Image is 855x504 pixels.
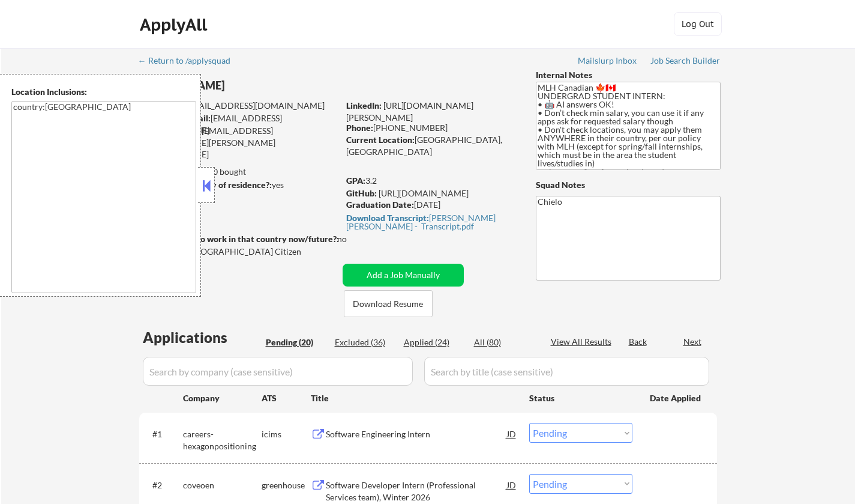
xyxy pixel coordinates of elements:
[262,428,311,440] div: icims
[326,428,507,440] div: Software Engineering Intern
[424,357,709,386] input: Search by title (case sensitive)
[143,330,262,345] div: Applications
[143,357,413,386] input: Search by company (case sensitive)
[404,336,464,348] div: Applied (24)
[346,100,473,123] a: [URL][DOMAIN_NAME][PERSON_NAME]
[311,392,518,404] div: Title
[346,134,516,157] div: [GEOGRAPHIC_DATA], [GEOGRAPHIC_DATA]
[674,12,722,36] button: Log Out
[335,336,395,348] div: Excluded (36)
[346,135,415,145] strong: Current Location:
[262,479,311,491] div: greenhouse
[140,112,338,136] div: [EMAIL_ADDRESS][DOMAIN_NAME]
[138,56,242,68] a: ← Return to /applysquad
[139,179,335,191] div: yes
[578,56,638,68] a: Mailslurp Inbox
[346,199,516,211] div: [DATE]
[346,214,513,231] div: [PERSON_NAME] [PERSON_NAME] - Transcript.pdf
[346,213,429,223] strong: Download Transcript:
[683,336,703,348] div: Next
[506,474,518,496] div: JD
[139,166,338,178] div: 24 sent / 200 bought
[578,56,638,65] div: Mailslurp Inbox
[139,246,342,258] div: Yes, I am a [DEMOGRAPHIC_DATA] Citizen
[346,213,513,231] a: Download Transcript:[PERSON_NAME] [PERSON_NAME] - Transcript.pdf
[379,188,469,198] a: [URL][DOMAIN_NAME]
[650,392,703,404] div: Date Applied
[536,179,721,191] div: Squad Notes
[326,479,507,503] div: Software Developer Intern (Professional Services team), Winter 2026
[346,175,518,187] div: 3.2
[183,479,262,491] div: coveoen
[139,125,338,160] div: [EMAIL_ADDRESS][DOMAIN_NAME][PERSON_NAME][DOMAIN_NAME]
[139,78,386,93] div: [PERSON_NAME]
[152,479,173,491] div: #2
[138,56,242,65] div: ← Return to /applysquad
[152,428,173,440] div: #1
[11,86,196,98] div: Location Inclusions:
[551,336,615,348] div: View All Results
[139,234,339,244] strong: Will need Visa to work in that country now/future?:
[629,336,648,348] div: Back
[140,14,211,35] div: ApplyAll
[337,233,371,245] div: no
[140,100,338,112] div: [EMAIL_ADDRESS][DOMAIN_NAME]
[346,188,377,198] strong: GitHub:
[183,392,262,404] div: Company
[266,336,326,348] div: Pending (20)
[343,264,464,287] button: Add a Job Manually
[183,428,262,452] div: careers-hexagonpositioning
[344,290,433,317] button: Download Resume
[346,100,382,111] strong: LinkedIn:
[506,423,518,445] div: JD
[650,56,721,65] div: Job Search Builder
[346,122,516,134] div: [PHONE_NUMBER]
[346,175,365,186] strong: GPA:
[346,199,414,210] strong: Graduation Date:
[650,56,721,68] a: Job Search Builder
[262,392,311,404] div: ATS
[346,123,373,133] strong: Phone:
[529,387,632,408] div: Status
[474,336,534,348] div: All (80)
[536,69,721,81] div: Internal Notes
